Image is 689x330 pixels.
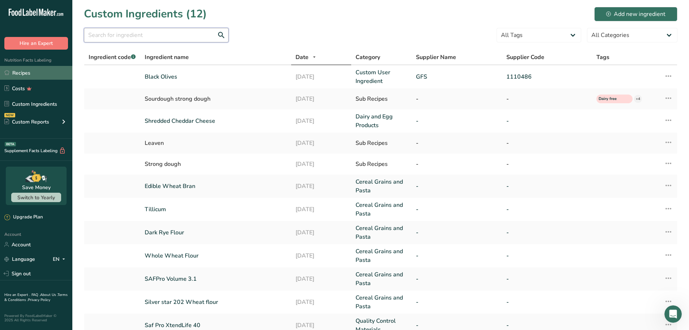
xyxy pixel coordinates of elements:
[145,53,189,62] span: Ingredient name
[84,6,207,22] h1: Custom Ingredients (12)
[53,255,68,263] div: EN
[416,298,498,306] a: -
[4,37,68,50] button: Hire an Expert
[356,293,407,311] a: Cereal Grains and Pasta
[145,182,286,191] a: Edible Wheat Bran
[145,275,286,283] a: SAFPro Volume 3.1
[356,53,380,62] span: Category
[416,160,498,168] div: -
[295,160,347,168] div: [DATE]
[416,205,498,214] a: -
[145,139,286,147] div: Leaven
[599,96,624,102] span: Dairy free
[506,139,588,147] div: -
[295,117,347,125] a: [DATE]
[416,182,498,191] a: -
[295,205,347,214] a: [DATE]
[356,224,407,241] a: Cereal Grains and Pasta
[145,160,286,168] div: Strong dough
[506,182,588,191] a: -
[506,275,588,283] a: -
[506,117,588,125] a: -
[295,139,347,147] div: [DATE]
[40,292,58,297] a: About Us .
[4,253,35,266] a: Language
[356,112,407,130] a: Dairy and Egg Products
[606,10,665,18] div: Add new ingredient
[416,275,498,283] a: -
[145,205,286,214] a: Tillicum
[356,95,407,103] div: Sub Recipes
[596,53,609,62] span: Tags
[84,28,229,42] input: Search for ingredient
[4,314,68,322] div: Powered By FoodLabelMaker © 2025 All Rights Reserved
[295,53,309,62] span: Date
[594,7,677,21] button: Add new ingredient
[295,298,347,306] a: [DATE]
[356,247,407,264] a: Cereal Grains and Pasta
[145,117,286,125] a: Shredded Cheddar Cheese
[356,270,407,288] a: Cereal Grains and Pasta
[295,275,347,283] a: [DATE]
[22,184,51,191] div: Save Money
[506,95,588,103] div: -
[356,139,407,147] div: Sub Recipes
[295,72,347,81] a: [DATE]
[145,228,286,237] a: Dark Rye Flour
[295,182,347,191] a: [DATE]
[145,321,286,330] a: Saf Pro XtendLife 40
[295,321,347,330] a: [DATE]
[4,214,43,221] div: Upgrade Plan
[28,297,50,302] a: Privacy Policy
[145,298,286,306] a: Silver star 202 Wheat flour
[664,305,682,323] iframe: Intercom live chat
[11,193,61,202] button: Switch to Yearly
[416,95,498,103] div: -
[295,95,347,103] div: [DATE]
[356,160,407,168] div: Sub Recipes
[145,95,286,103] div: Sourdough strong dough
[4,292,68,302] a: Terms & Conditions .
[416,321,498,330] a: -
[416,117,498,125] a: -
[416,139,498,147] div: -
[356,68,407,85] a: Custom User Ingredient
[506,298,588,306] a: -
[506,53,544,62] span: Supplier Code
[416,53,456,62] span: Supplier Name
[634,95,642,103] div: +4
[295,251,347,260] a: [DATE]
[89,53,136,61] span: Ingredient code
[295,228,347,237] a: [DATE]
[416,228,498,237] a: -
[31,292,40,297] a: FAQ .
[17,194,55,201] span: Switch to Yearly
[356,177,407,195] a: Cereal Grains and Pasta
[145,251,286,260] a: Whole Wheat Flour
[4,113,15,117] div: NEW
[145,72,286,81] a: Black Olives
[416,251,498,260] a: -
[506,321,588,330] a: -
[506,251,588,260] a: -
[5,142,16,146] div: BETA
[4,292,30,297] a: Hire an Expert .
[506,228,588,237] a: -
[506,160,588,168] div: -
[416,72,498,81] a: GFS
[4,118,49,126] div: Custom Reports
[506,205,588,214] a: -
[506,72,588,81] a: 1110486
[356,201,407,218] a: Cereal Grains and Pasta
